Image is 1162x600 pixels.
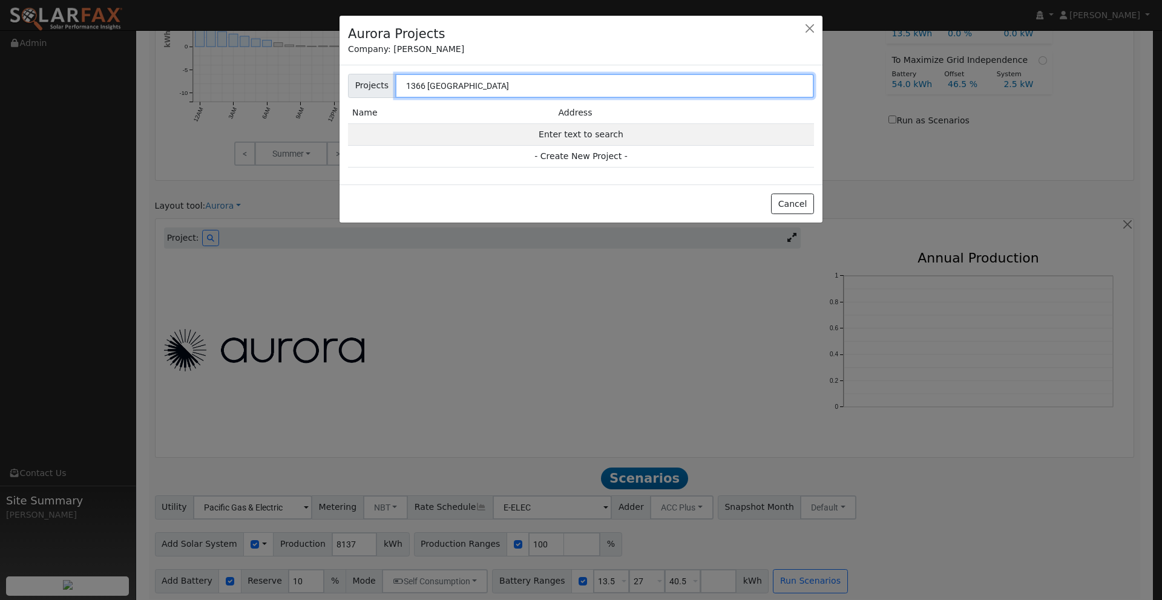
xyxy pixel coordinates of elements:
span: Projects [348,74,396,98]
td: Enter text to search [348,123,814,145]
button: Cancel [771,194,814,214]
td: Address [554,102,814,124]
td: Name [348,102,554,124]
div: Company: [PERSON_NAME] [348,43,814,56]
h4: Aurora Projects [348,24,445,44]
td: - Create New Project - [348,146,814,168]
